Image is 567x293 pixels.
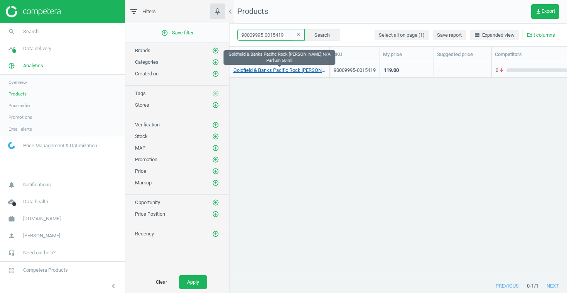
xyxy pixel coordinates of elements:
img: ajHJNr6hYgQAAAAASUVORK5CYII= [6,6,61,17]
i: headset_mic [4,245,19,260]
img: wGWNvw8QSZomAAAAABJRU5ErkJggg== [8,142,15,149]
button: Clear [148,275,175,289]
i: notifications [4,177,19,192]
i: add_circle_outline [212,199,219,206]
div: SKU [333,51,376,58]
span: Email alerts [8,126,32,132]
button: chevron_left [104,281,123,291]
button: Apply [179,275,207,289]
span: Search [23,28,39,35]
span: Competera Products [23,267,68,274]
button: Edit columns [523,30,559,41]
button: add_circle_outline [212,70,219,78]
div: 119.00 [384,67,399,74]
div: — [438,67,442,77]
span: Price [135,168,146,174]
div: Goldfield & Banks Pacific Rock [PERSON_NAME] N/A Parfum 50 ml [224,50,336,65]
button: get_appExport [531,4,559,19]
span: MAP [135,145,145,151]
input: SKU/Title search [237,29,305,41]
a: Goldfield & Banks Pacific Rock [PERSON_NAME] N/A Parfum 50 ml [233,67,326,74]
button: add_circle_outline [212,121,219,129]
button: add_circle_outline [212,133,219,140]
i: add_circle_outline [212,90,219,97]
i: horizontal_split [474,32,480,38]
div: Suggested price [437,51,488,58]
i: add_circle_outline [212,121,219,128]
span: Promotion [135,157,157,162]
span: Data health [23,198,48,205]
i: add_circle_outline [212,168,219,175]
span: Brands [135,48,150,53]
span: Opportunity [135,199,160,205]
button: add_circle_outline [212,156,219,164]
span: Select all on page (1) [379,32,425,39]
i: filter_list [129,7,138,16]
span: 0 - 1 [527,283,534,290]
i: add_circle_outline [161,29,168,36]
button: add_circle_outline [212,179,219,187]
button: add_circle_outline [212,210,219,218]
i: add_circle_outline [212,133,219,140]
span: Price Management & Optimization [23,142,97,149]
span: [PERSON_NAME] [23,232,60,239]
span: Promotions [8,114,32,120]
span: Analytics [23,62,43,69]
span: 0 [496,67,506,74]
div: grid [229,62,567,278]
span: Categories [135,59,159,65]
button: add_circle_outline [212,90,219,97]
i: add_circle_outline [212,179,219,186]
span: Data delivery [23,45,51,52]
span: Markup [135,180,152,186]
span: Save report [437,32,462,39]
i: clear [296,32,301,37]
i: add_circle_outline [212,145,219,152]
span: Tags [135,90,146,96]
button: horizontal_splitExpanded view [470,30,519,41]
i: pie_chart_outlined [4,58,19,73]
button: add_circle_outline [212,144,219,152]
span: Export [535,9,555,15]
i: work [4,211,19,226]
i: arrow_downward [498,67,505,74]
i: chevron_left [226,7,235,16]
i: add_circle_outline [212,70,219,77]
span: Products [237,7,268,16]
button: next [538,279,567,293]
button: add_circle_outlineSave filter [125,25,229,41]
span: Stores [135,102,149,108]
i: timeline [4,41,19,56]
i: cloud_done [4,194,19,209]
i: chevron_left [109,281,118,291]
i: person [4,228,19,243]
button: clear [293,30,304,41]
span: Created on [135,71,159,77]
span: [DOMAIN_NAME] [23,215,61,222]
button: add_circle_outline [212,47,219,55]
button: previous [488,279,527,293]
span: Overview [8,79,27,85]
i: add_circle_outline [212,59,219,66]
button: Select all on page (1) [375,30,429,41]
div: My price [383,51,430,58]
span: Notifications [23,181,51,188]
span: Save filter [161,29,194,36]
span: Recency [135,231,154,237]
button: add_circle_outline [212,58,219,66]
i: search [4,24,19,39]
span: Filters [142,8,156,15]
span: Price Position [135,211,165,217]
i: add_circle_outline [212,230,219,237]
i: add_circle_outline [212,211,219,218]
span: Verification [135,122,160,128]
span: / 1 [534,283,538,290]
button: add_circle_outline [212,199,219,206]
i: add_circle_outline [212,102,219,109]
button: add_circle_outline [212,167,219,175]
span: Products [8,91,27,97]
span: Stock [135,133,148,139]
button: add_circle_outline [212,101,219,109]
button: add_circle_outline [212,230,219,238]
div: 90009995-0015419 [334,67,376,74]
